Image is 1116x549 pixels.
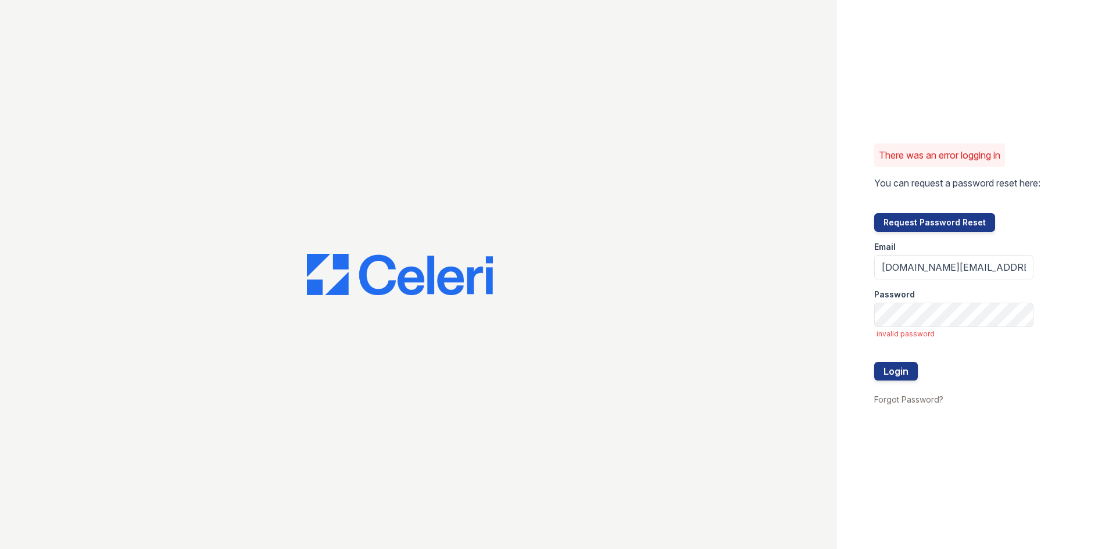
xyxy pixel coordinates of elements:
[874,289,915,300] label: Password
[879,148,1000,162] p: There was an error logging in
[877,329,1033,339] span: invalid password
[874,213,995,232] button: Request Password Reset
[307,254,493,296] img: CE_Logo_Blue-a8612792a0a2168367f1c8372b55b34899dd931a85d93a1a3d3e32e68fde9ad4.png
[874,394,943,404] a: Forgot Password?
[874,241,896,253] label: Email
[874,176,1040,190] p: You can request a password reset here:
[874,362,918,381] button: Login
